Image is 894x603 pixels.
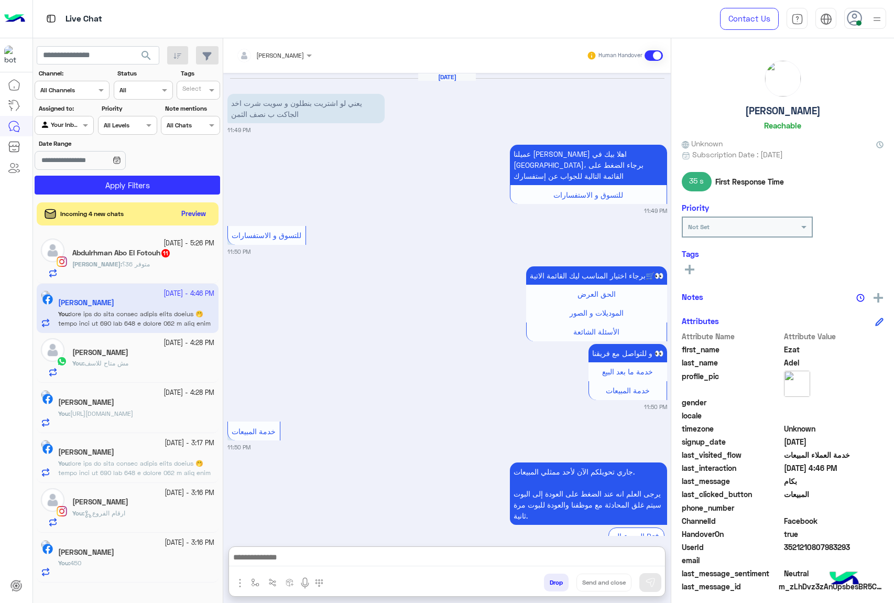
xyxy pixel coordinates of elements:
[820,13,832,25] img: tab
[281,574,299,591] button: create order
[117,69,171,78] label: Status
[227,443,250,451] small: 11:50 PM
[874,293,883,303] img: add
[682,489,782,500] span: last_clicked_button
[784,542,884,553] span: 3521210807983293
[315,579,323,587] img: make a call
[72,359,83,367] span: You
[58,559,69,567] span: You
[682,462,782,473] span: last_interaction
[784,462,884,473] span: 2025-10-12T13:46:02.259Z
[573,327,619,336] span: الأسئلة الشائعة
[72,260,121,268] span: [PERSON_NAME]
[784,423,884,434] span: Unknown
[227,247,250,256] small: 11:50 PM
[41,239,64,262] img: defaultAdmin.png
[715,176,784,187] span: First Response Time
[286,578,294,587] img: create order
[84,359,128,367] span: مش متاح للاسف
[682,344,782,355] span: first_name
[682,555,782,566] span: email
[692,149,783,160] span: Subscription Date : [DATE]
[57,356,67,367] img: WhatsApp
[688,223,710,231] b: Not Set
[510,462,667,525] p: 17/12/2024, 11:50 PM
[58,548,114,557] h5: Ahmed AbdElhady
[247,574,264,591] button: select flow
[232,231,301,240] span: للتسوق و الاستفسارات
[682,249,884,259] h6: Tags
[122,260,150,268] span: متوفر 36؟
[163,239,214,249] small: [DATE] - 5:26 PM
[41,540,50,550] img: picture
[41,390,50,400] img: picture
[570,308,624,317] span: الموديلات و الصور
[784,515,884,526] span: 0
[58,410,70,417] b: :
[165,438,214,448] small: [DATE] - 3:17 PM
[784,331,884,342] span: Attribute Value
[784,502,884,513] span: null
[745,105,821,117] h5: [PERSON_NAME]
[779,581,884,592] span: m_zLhDvz3zAnUpsbesBR5CxOidPsMqPyrzS2pZBGcqfrGA70KvuuUeFMKqFYexDdYS2PzkgoCnPh24tteBU1iYMw
[58,398,114,407] h5: Abdullah Elian
[645,577,656,588] img: send message
[58,448,114,457] h5: Eslam Ayman
[72,498,128,507] h5: Hager Ahmed
[682,331,782,342] span: Attribute Name
[163,388,214,398] small: [DATE] - 4:28 PM
[682,542,782,553] span: UserId
[251,578,259,587] img: select flow
[4,46,23,64] img: 713415422032625
[299,577,311,589] img: send voice note
[72,260,122,268] b: :
[58,459,211,514] span: اهلا بيك في ايجل يافندم تصفيات نهايه الموسم 🤭 تيشرت يبدأ من ٢٥٠ الي ٤٠٠ ج جبردين ٥٧٥ ج بولو يبدأ ...
[720,8,779,30] a: Contact Us
[682,476,782,487] span: last_message
[418,73,476,81] h6: [DATE]
[682,410,782,421] span: locale
[553,190,623,199] span: للتسوق و الاستفسارات
[4,8,25,30] img: Logo
[232,427,276,436] span: خدمة المبيعات
[644,207,667,215] small: 11:49 PM
[165,538,214,548] small: [DATE] - 3:16 PM
[134,46,159,69] button: search
[784,371,810,397] img: picture
[787,8,808,30] a: tab
[682,397,782,408] span: gender
[682,529,782,540] span: HandoverOn
[682,292,703,301] h6: Notes
[45,12,58,25] img: tab
[70,410,133,417] span: https://eagle.com.eg/collections/pant
[165,104,219,113] label: Note mentions
[784,357,884,368] span: Adel
[234,577,246,589] img: send attachment
[577,289,616,298] span: الحق العرض
[268,578,277,587] img: Trigger scenario
[181,84,201,96] div: Select
[791,13,803,25] img: tab
[72,348,128,357] h5: Mohamed Hussein
[644,403,667,411] small: 11:50 PM
[264,574,281,591] button: Trigger scenario
[72,509,83,517] span: You
[682,371,782,395] span: profile_pic
[526,266,667,285] p: 17/12/2024, 11:50 PM
[588,344,667,362] p: 17/12/2024, 11:50 PM
[784,410,884,421] span: null
[181,69,219,78] label: Tags
[39,104,93,113] label: Assigned to:
[576,574,631,591] button: Send and close
[177,207,211,222] button: Preview
[57,256,67,267] img: Instagram
[682,581,777,592] span: last_message_id
[58,459,69,467] span: You
[682,436,782,447] span: signup_date
[784,397,884,408] span: null
[784,568,884,579] span: 0
[163,338,214,348] small: [DATE] - 4:28 PM
[227,94,385,123] p: 17/12/2024, 11:49 PM
[72,249,171,257] h5: Abdulrhman Abo El Fotouh
[42,444,53,454] img: Facebook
